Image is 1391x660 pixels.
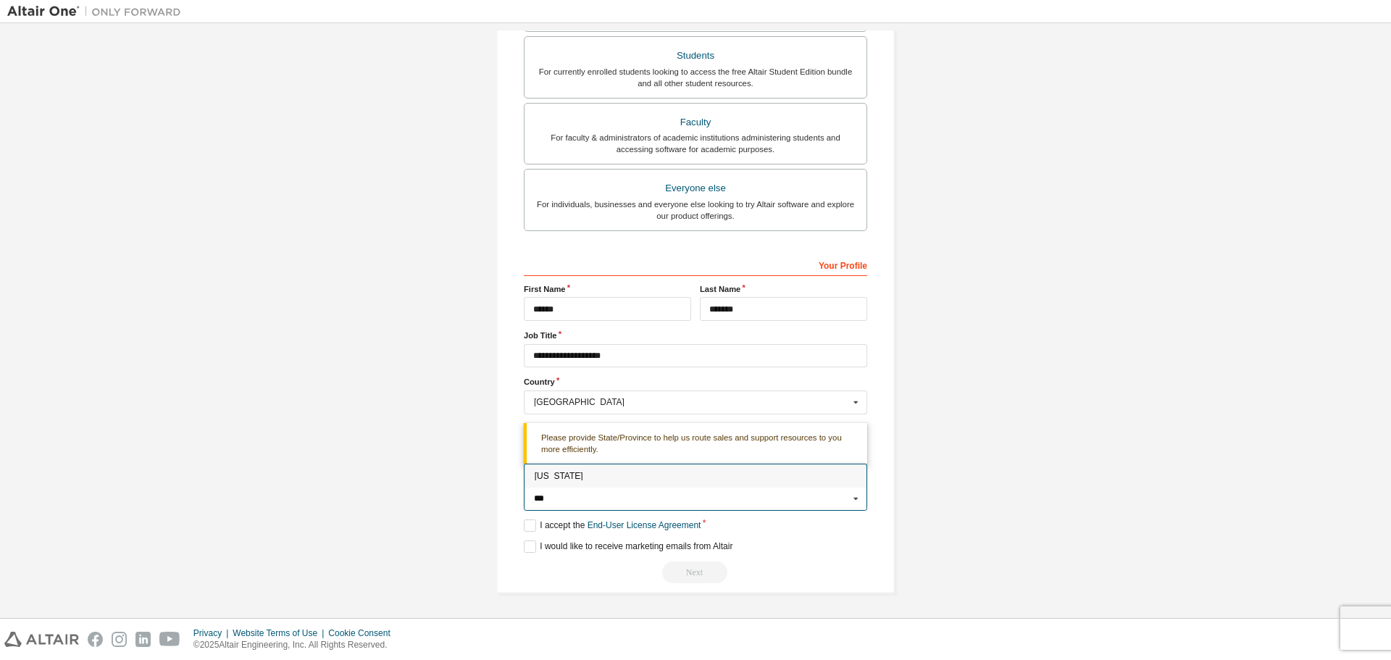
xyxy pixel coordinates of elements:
img: linkedin.svg [135,632,151,647]
label: Last Name [700,283,867,295]
label: Job Title [524,330,867,341]
label: I accept the [524,519,701,532]
div: Read and acccept EULA to continue [524,561,867,583]
img: youtube.svg [159,632,180,647]
div: Faculty [533,112,858,133]
div: Your Profile [524,253,867,276]
div: Please provide State/Province to help us route sales and support resources to you more efficiently. [524,423,867,464]
p: © 2025 Altair Engineering, Inc. All Rights Reserved. [193,639,399,651]
div: Students [533,46,858,66]
div: For currently enrolled students looking to access the free Altair Student Edition bundle and all ... [533,66,858,89]
label: I would like to receive marketing emails from Altair [524,540,732,553]
label: First Name [524,283,691,295]
img: Altair One [7,4,188,19]
div: Everyone else [533,178,858,199]
a: End-User License Agreement [588,520,701,530]
span: [US_STATE] [535,472,857,480]
label: Country [524,376,867,388]
img: facebook.svg [88,632,103,647]
div: For faculty & administrators of academic institutions administering students and accessing softwa... [533,132,858,155]
img: altair_logo.svg [4,632,79,647]
div: For individuals, businesses and everyone else looking to try Altair software and explore our prod... [533,199,858,222]
div: Cookie Consent [328,627,398,639]
div: Privacy [193,627,233,639]
img: instagram.svg [112,632,127,647]
div: Website Terms of Use [233,627,328,639]
div: [GEOGRAPHIC_DATA] [534,398,849,406]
